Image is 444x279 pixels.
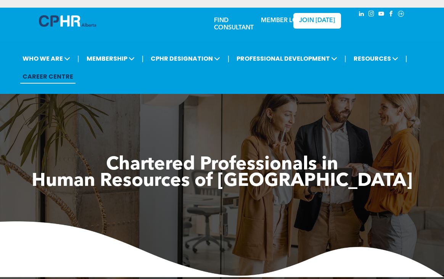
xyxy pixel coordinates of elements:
span: Human Resources of [GEOGRAPHIC_DATA] [32,172,412,190]
li: | [142,51,144,66]
a: JOIN [DATE] [293,13,341,29]
a: linkedin [357,10,365,20]
a: instagram [367,10,375,20]
span: WHO WE ARE [20,52,72,66]
span: MEMBERSHIP [84,52,137,66]
a: CAREER CENTRE [20,69,76,84]
span: PROFESSIONAL DEVELOPMENT [234,52,339,66]
a: MEMBER LOGIN [261,18,309,24]
a: FIND CONSULTANT [214,18,254,31]
img: A blue and white logo for cp alberta [39,15,96,27]
li: | [77,51,79,66]
span: RESOURCES [351,52,401,66]
a: youtube [377,10,385,20]
a: facebook [387,10,395,20]
a: Social network [397,10,405,20]
li: | [405,51,407,66]
span: Chartered Professionals in [106,156,338,174]
li: | [227,51,229,66]
li: | [344,51,346,66]
span: CPHR DESIGNATION [148,52,222,66]
span: JOIN [DATE] [299,17,335,24]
